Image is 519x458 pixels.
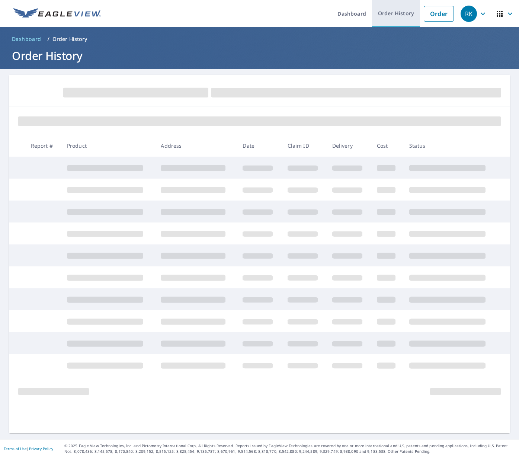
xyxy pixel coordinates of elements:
[155,135,237,157] th: Address
[9,33,510,45] nav: breadcrumb
[52,35,87,43] p: Order History
[9,33,44,45] a: Dashboard
[461,6,477,22] div: RK
[371,135,403,157] th: Cost
[282,135,326,157] th: Claim ID
[61,135,155,157] th: Product
[9,48,510,63] h1: Order History
[12,35,41,43] span: Dashboard
[47,35,49,44] li: /
[64,443,515,454] p: © 2025 Eagle View Technologies, Inc. and Pictometry International Corp. All Rights Reserved. Repo...
[424,6,454,22] a: Order
[4,446,27,451] a: Terms of Use
[4,446,53,451] p: |
[237,135,281,157] th: Date
[326,135,371,157] th: Delivery
[13,8,101,19] img: EV Logo
[403,135,497,157] th: Status
[29,446,53,451] a: Privacy Policy
[25,135,61,157] th: Report #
